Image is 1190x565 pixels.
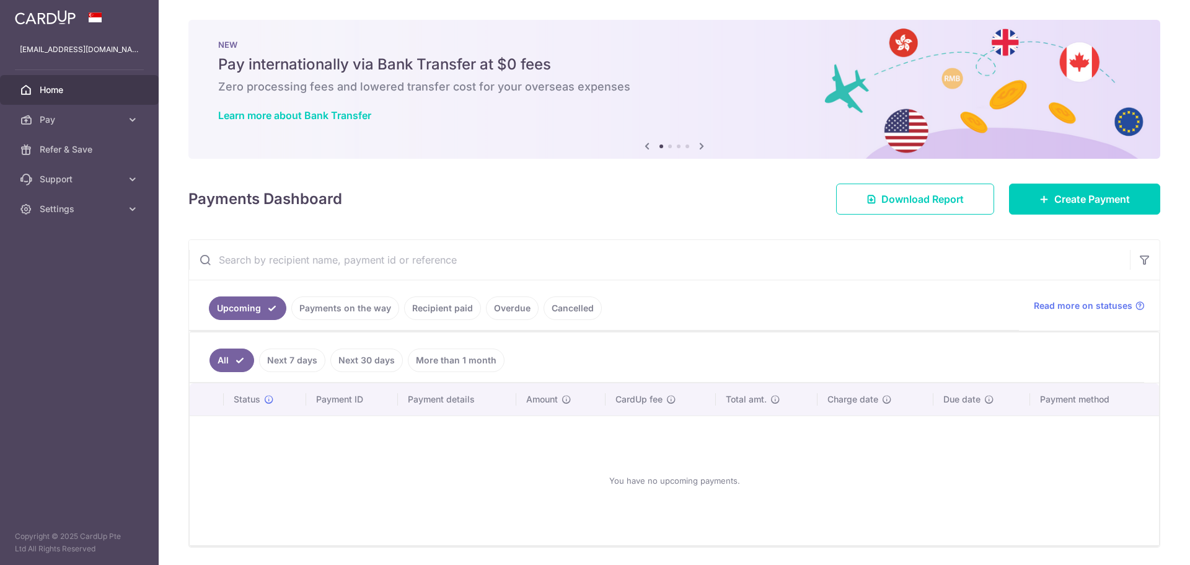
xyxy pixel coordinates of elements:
span: Create Payment [1054,192,1130,207]
a: More than 1 month [408,349,505,372]
a: Next 30 days [330,349,403,372]
div: You have no upcoming payments. [205,426,1144,535]
img: CardUp [15,10,76,25]
h4: Payments Dashboard [188,188,342,210]
span: Settings [40,203,121,215]
span: Pay [40,113,121,126]
input: Search by recipient name, payment id or reference [189,240,1130,280]
h6: Zero processing fees and lowered transfer cost for your overseas expenses [218,79,1130,94]
span: Support [40,173,121,185]
a: Learn more about Bank Transfer [218,109,371,122]
a: Next 7 days [259,349,325,372]
span: Download Report [881,192,964,207]
a: Upcoming [209,296,286,320]
a: Recipient paid [404,296,481,320]
p: [EMAIL_ADDRESS][DOMAIN_NAME] [20,43,139,56]
h5: Pay internationally via Bank Transfer at $0 fees [218,55,1130,74]
th: Payment details [398,383,517,416]
a: Create Payment [1009,184,1160,215]
span: Charge date [827,393,878,406]
span: CardUp fee [615,393,663,406]
span: Home [40,84,121,96]
th: Payment ID [306,383,398,416]
img: Bank transfer banner [188,20,1160,159]
a: Overdue [486,296,539,320]
span: Amount [526,393,558,406]
a: Download Report [836,184,994,215]
span: Total amt. [726,393,767,406]
span: Read more on statuses [1034,300,1132,312]
span: Refer & Save [40,143,121,156]
a: Read more on statuses [1034,300,1145,312]
a: All [209,349,254,372]
th: Payment method [1030,383,1159,416]
span: Status [234,393,260,406]
span: Due date [943,393,981,406]
a: Cancelled [544,296,602,320]
a: Payments on the way [291,296,399,320]
p: NEW [218,40,1130,50]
